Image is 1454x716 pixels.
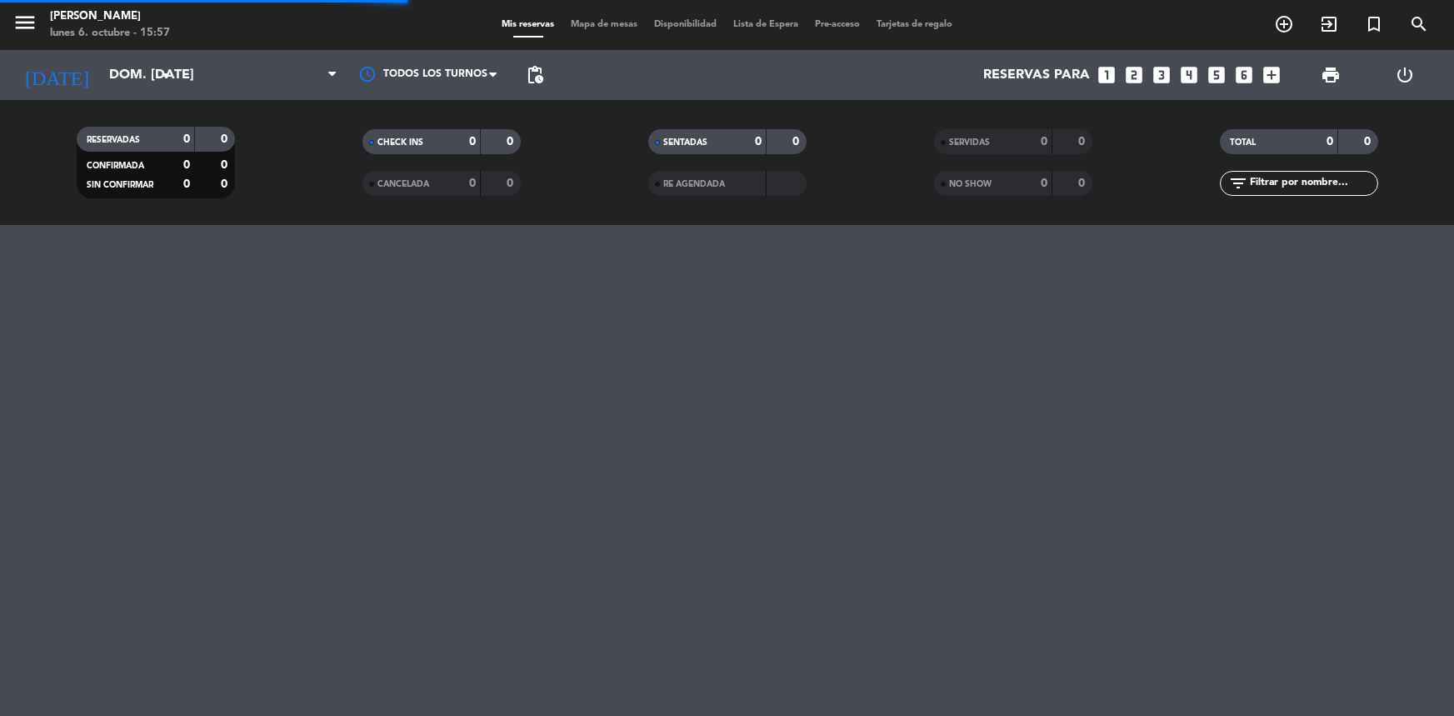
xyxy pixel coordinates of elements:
[183,159,190,171] strong: 0
[377,180,429,188] span: CANCELADA
[507,178,517,189] strong: 0
[155,65,175,85] i: arrow_drop_down
[1261,64,1282,86] i: add_box
[469,136,476,148] strong: 0
[755,136,762,148] strong: 0
[87,136,140,144] span: RESERVADAS
[1319,14,1339,34] i: exit_to_app
[1395,65,1415,85] i: power_settings_new
[949,138,990,147] span: SERVIDAS
[1078,178,1088,189] strong: 0
[221,159,231,171] strong: 0
[1409,14,1429,34] i: search
[1233,64,1255,86] i: looks_6
[663,180,725,188] span: RE AGENDADA
[562,20,646,29] span: Mapa de mesas
[1096,64,1117,86] i: looks_one
[792,136,802,148] strong: 0
[183,133,190,145] strong: 0
[1151,64,1172,86] i: looks_3
[221,133,231,145] strong: 0
[50,8,170,25] div: [PERSON_NAME]
[1248,174,1377,193] input: Filtrar por nombre...
[1206,64,1227,86] i: looks_5
[1078,136,1088,148] strong: 0
[87,181,153,189] span: SIN CONFIRMAR
[1230,138,1256,147] span: TOTAL
[1178,64,1200,86] i: looks_4
[1274,14,1294,34] i: add_circle_outline
[1321,65,1341,85] span: print
[525,65,545,85] span: pending_actions
[1364,136,1374,148] strong: 0
[1041,136,1047,148] strong: 0
[868,20,961,29] span: Tarjetas de regalo
[221,178,231,190] strong: 0
[50,25,170,42] div: lunes 6. octubre - 15:57
[12,10,37,41] button: menu
[493,20,562,29] span: Mis reservas
[983,68,1090,83] span: Reservas para
[1364,14,1384,34] i: turned_in_not
[1228,173,1248,193] i: filter_list
[87,162,144,170] span: CONFIRMADA
[1041,178,1047,189] strong: 0
[377,138,423,147] span: CHECK INS
[12,57,101,93] i: [DATE]
[12,10,37,35] i: menu
[1123,64,1145,86] i: looks_two
[183,178,190,190] strong: 0
[646,20,725,29] span: Disponibilidad
[725,20,807,29] span: Lista de Espera
[1368,50,1442,100] div: LOG OUT
[469,178,476,189] strong: 0
[1327,136,1333,148] strong: 0
[663,138,707,147] span: SENTADAS
[507,136,517,148] strong: 0
[807,20,868,29] span: Pre-acceso
[949,180,992,188] span: NO SHOW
